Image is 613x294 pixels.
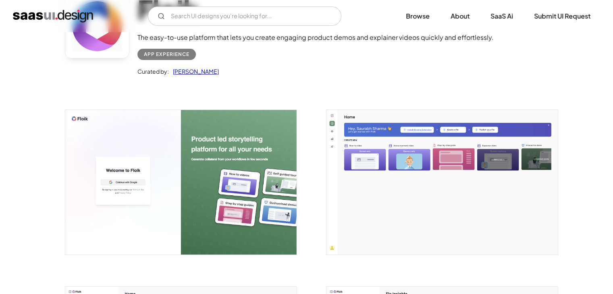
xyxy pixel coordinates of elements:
img: 64352eac42887b464ff7ec10_Floik%20Welcome%20Screen.png [65,110,297,255]
input: Search UI designs you're looking for... [148,6,341,26]
a: open lightbox [65,110,297,255]
div: App Experience [144,50,189,59]
a: home [13,10,93,23]
a: [PERSON_NAME] [169,66,219,76]
div: The easy-to-use platform that lets you create engaging product demos and explainer videos quickly... [137,33,494,42]
img: 64352eb1291dc44595da3a26_Floik%20Home%20Screen.png [326,110,558,255]
div: Curated by: [137,66,169,76]
a: About [441,7,479,25]
a: open lightbox [326,110,558,255]
a: Submit UI Request [524,7,600,25]
form: Email Form [148,6,341,26]
a: Browse [396,7,439,25]
a: SaaS Ai [481,7,523,25]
